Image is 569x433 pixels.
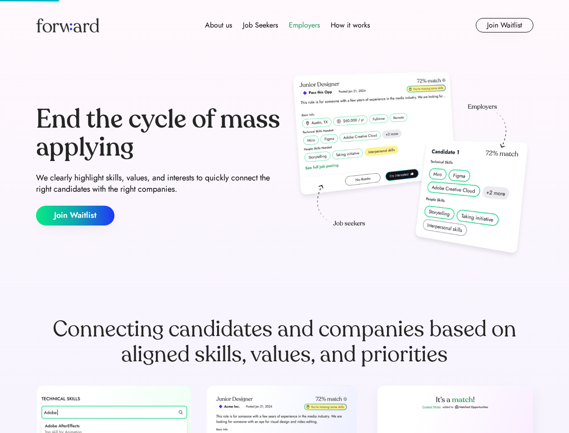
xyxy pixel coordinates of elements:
[331,20,370,31] div: How it works
[243,20,278,31] div: Job Seekers
[36,317,533,367] div: Connecting candidates and companies based on aligned skills, values, and priorities
[36,18,99,32] img: Forward logo
[476,18,533,32] button: Join Waitlist
[288,69,533,263] img: hero-image.png
[289,20,320,31] div: Employers
[36,206,114,226] button: Join Waitlist
[36,106,281,161] div: End the cycle of mass applying
[36,172,281,195] div: We clearly highlight skills, values, and interests to quickly connect the right candidates with t...
[205,20,232,31] div: About us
